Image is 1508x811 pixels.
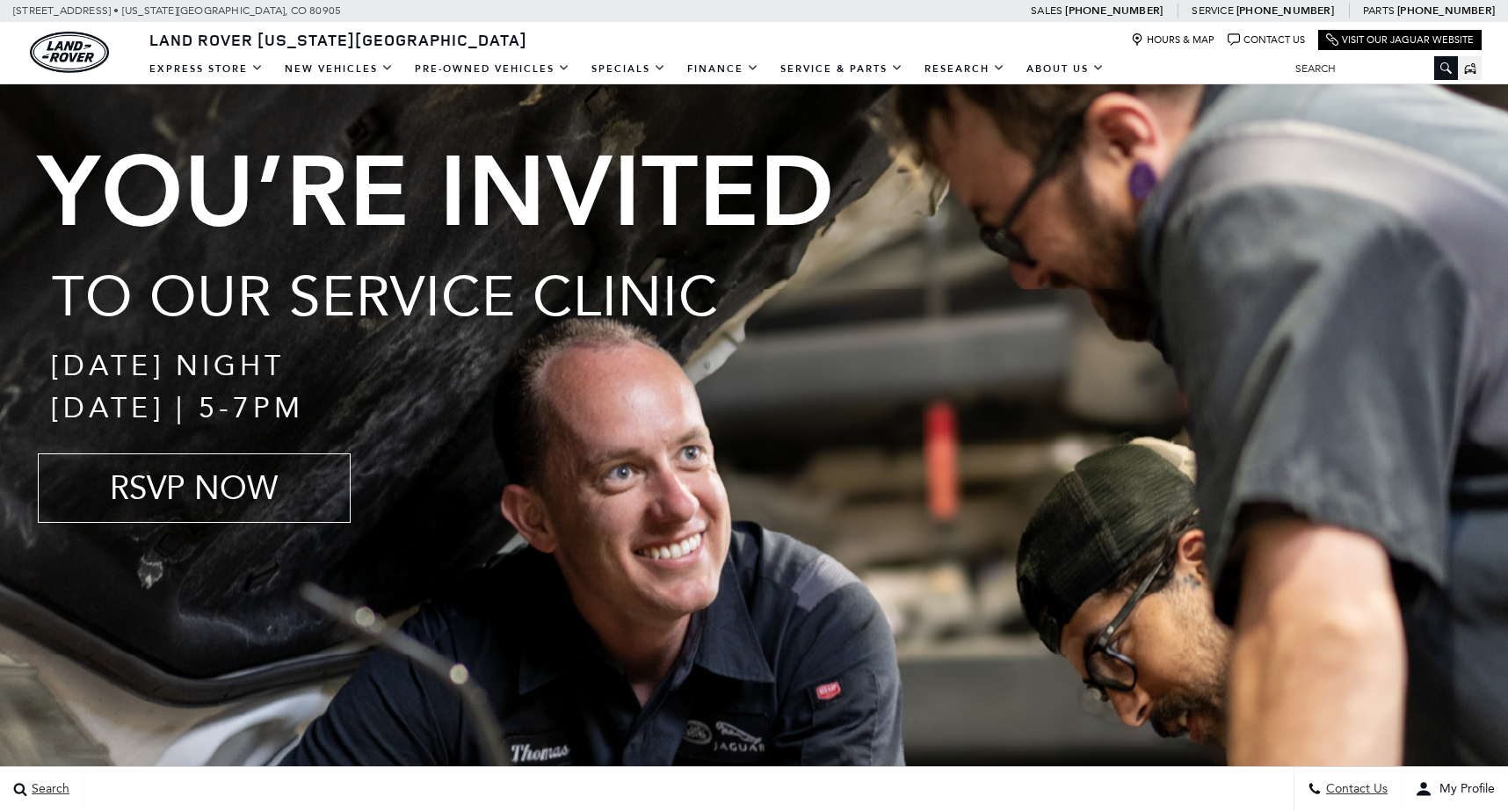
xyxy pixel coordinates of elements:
[27,782,69,797] span: Search
[38,140,1470,248] h1: You’re Invited
[38,453,351,523] a: RSVP NOW
[1016,54,1115,84] a: About Us
[677,54,770,84] a: Finance
[770,54,914,84] a: Service & Parts
[1192,4,1233,17] span: Service
[1402,767,1508,811] button: user-profile-menu
[1282,58,1458,79] input: Search
[13,4,341,17] a: [STREET_ADDRESS] • [US_STATE][GEOGRAPHIC_DATA], CO 80905
[1031,4,1062,17] span: Sales
[1322,782,1388,797] span: Contact Us
[149,29,527,50] span: Land Rover [US_STATE][GEOGRAPHIC_DATA]
[1326,33,1474,47] a: Visit Our Jaguar Website
[1432,782,1495,797] span: My Profile
[1363,4,1395,17] span: Parts
[1065,4,1163,18] a: [PHONE_NUMBER]
[38,265,1470,327] h2: To our service clinic
[1397,4,1495,18] a: [PHONE_NUMBER]
[1228,33,1305,47] a: Contact Us
[1131,33,1214,47] a: Hours & Map
[30,32,109,73] img: Land Rover
[139,29,538,50] a: Land Rover [US_STATE][GEOGRAPHIC_DATA]
[581,54,677,84] a: Specials
[30,32,109,73] a: land-rover
[404,54,581,84] a: Pre-Owned Vehicles
[139,54,1115,84] nav: Main Navigation
[274,54,404,84] a: New Vehicles
[914,54,1016,84] a: Research
[139,54,274,84] a: EXPRESS STORE
[1236,4,1334,18] a: [PHONE_NUMBER]
[38,344,1470,429] p: [DATE] night [DATE] | 5-7pm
